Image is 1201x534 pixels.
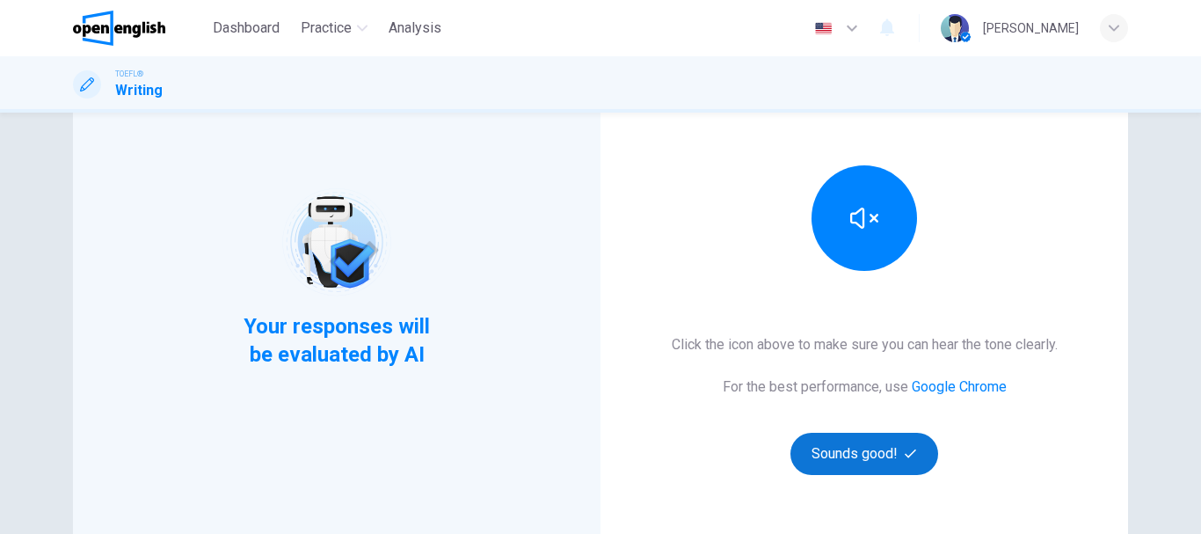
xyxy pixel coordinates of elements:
[294,12,375,44] button: Practice
[983,18,1079,39] div: [PERSON_NAME]
[73,11,206,46] a: OpenEnglish logo
[790,433,938,475] button: Sounds good!
[280,187,392,298] img: robot icon
[213,18,280,39] span: Dashboard
[672,334,1058,355] h6: Click the icon above to make sure you can hear the tone clearly.
[115,80,163,101] h1: Writing
[73,11,165,46] img: OpenEnglish logo
[115,68,143,80] span: TOEFL®
[723,377,1007,398] h6: For the best performance, use
[941,14,969,42] img: Profile picture
[382,12,448,44] button: Analysis
[912,378,1007,395] a: Google Chrome
[230,312,444,369] span: Your responses will be evaluated by AI
[389,18,441,39] span: Analysis
[301,18,352,39] span: Practice
[206,12,287,44] button: Dashboard
[812,22,834,35] img: en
